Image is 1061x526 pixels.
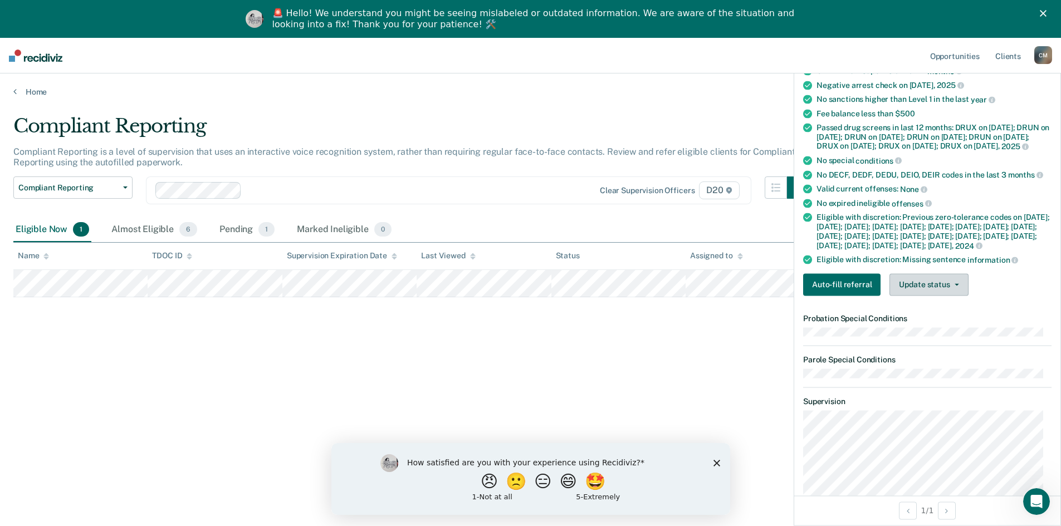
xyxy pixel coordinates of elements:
button: Update status [889,273,968,296]
a: Opportunities [928,38,982,73]
div: Assigned to [690,251,742,260]
iframe: Survey by Kim from Recidiviz [331,443,730,515]
div: Pending [217,218,277,242]
div: Supervision Expiration Date [287,251,397,260]
span: offenses [892,199,932,208]
div: Close [1040,10,1051,17]
div: Compliant Reporting [13,115,809,146]
span: 2025 [1001,142,1028,151]
span: 2025 [937,81,964,90]
span: information [967,255,1018,264]
span: 0 [374,222,392,237]
div: C M [1034,46,1052,64]
button: Previous Opportunity [899,502,917,519]
div: Name [18,251,49,260]
div: Almost Eligible [109,218,199,242]
div: Eligible Now [13,218,91,242]
div: Passed drug screens in last 12 months: DRUX on [DATE]; DRUN on [DATE]; DRUN on [DATE]; DRUN on [D... [816,122,1052,151]
img: Profile image for Kim [246,10,263,28]
div: No sanctions higher than Level 1 in the last [816,95,1052,105]
div: No expired ineligible [816,198,1052,208]
span: 1 [73,222,89,237]
a: Home [13,87,1048,97]
span: 6 [179,222,197,237]
button: Next Opportunity [938,502,956,519]
a: Clients [993,38,1023,73]
button: Auto-fill referral [803,273,881,296]
div: Eligible with discretion: Missing sentence [816,255,1052,265]
a: Navigate to form link [803,273,885,296]
span: 1 [258,222,275,237]
div: Fee balance less than [816,109,1052,118]
div: Negative arrest check on [DATE], [816,80,1052,90]
span: year [971,95,995,104]
div: No DECF, DEDF, DEDU, DEIO, DEIR codes in the last 3 [816,170,1052,180]
img: Recidiviz [9,50,62,62]
span: D20 [699,181,739,199]
dt: Supervision [803,396,1052,406]
span: 2024 [955,241,982,250]
span: months [1008,170,1043,179]
span: $500 [895,109,915,117]
dt: Parole Special Conditions [803,355,1052,365]
div: Status [556,251,580,260]
span: conditions [855,156,901,165]
div: Valid current offenses: [816,184,1052,194]
div: 1 / 1 [794,495,1060,525]
span: Compliant Reporting [18,183,119,193]
dt: Probation Special Conditions [803,313,1052,323]
div: Clear supervision officers [600,186,695,195]
div: No special [816,155,1052,165]
div: Eligible with discretion: Previous zero-tolerance codes on [DATE]; [DATE]; [DATE]; [DATE]; [DATE]... [816,213,1052,250]
div: Last Viewed [421,251,475,260]
div: 🚨 Hello! We understand you might be seeing mislabeled or outdated information. We are aware of th... [272,8,798,30]
iframe: Intercom live chat [1023,488,1050,515]
p: Compliant Reporting is a level of supervision that uses an interactive voice recognition system, ... [13,146,795,168]
div: TDOC ID [152,251,192,260]
div: Marked Ineligible [295,218,394,242]
span: None [900,184,927,193]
